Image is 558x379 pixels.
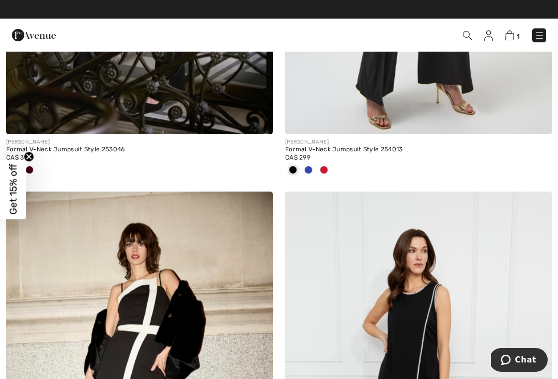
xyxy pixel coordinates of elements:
button: Close teaser [24,152,34,162]
div: Deep cherry [316,162,332,179]
div: Royal Sapphire 163 [301,162,316,179]
a: 1 [505,29,520,41]
div: [PERSON_NAME] [6,138,273,146]
a: 1ère Avenue [12,29,56,39]
img: My Info [484,30,493,41]
div: Formal V-Neck Jumpsuit Style 254013 [285,146,552,153]
span: 1 [517,33,520,40]
img: Menu [534,30,545,41]
span: CA$ 299 [285,154,311,161]
span: Get 15% off [7,164,19,215]
div: Black [285,162,301,179]
span: CA$ 319 [6,154,30,161]
iframe: Opens a widget where you can chat to one of our agents [491,348,548,374]
div: [PERSON_NAME] [285,138,552,146]
img: Shopping Bag [505,30,514,40]
img: 1ère Avenue [12,25,56,45]
img: Search [463,31,472,40]
div: Formal V-Neck Jumpsuit Style 253046 [6,146,273,153]
div: Merlot [22,162,37,179]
